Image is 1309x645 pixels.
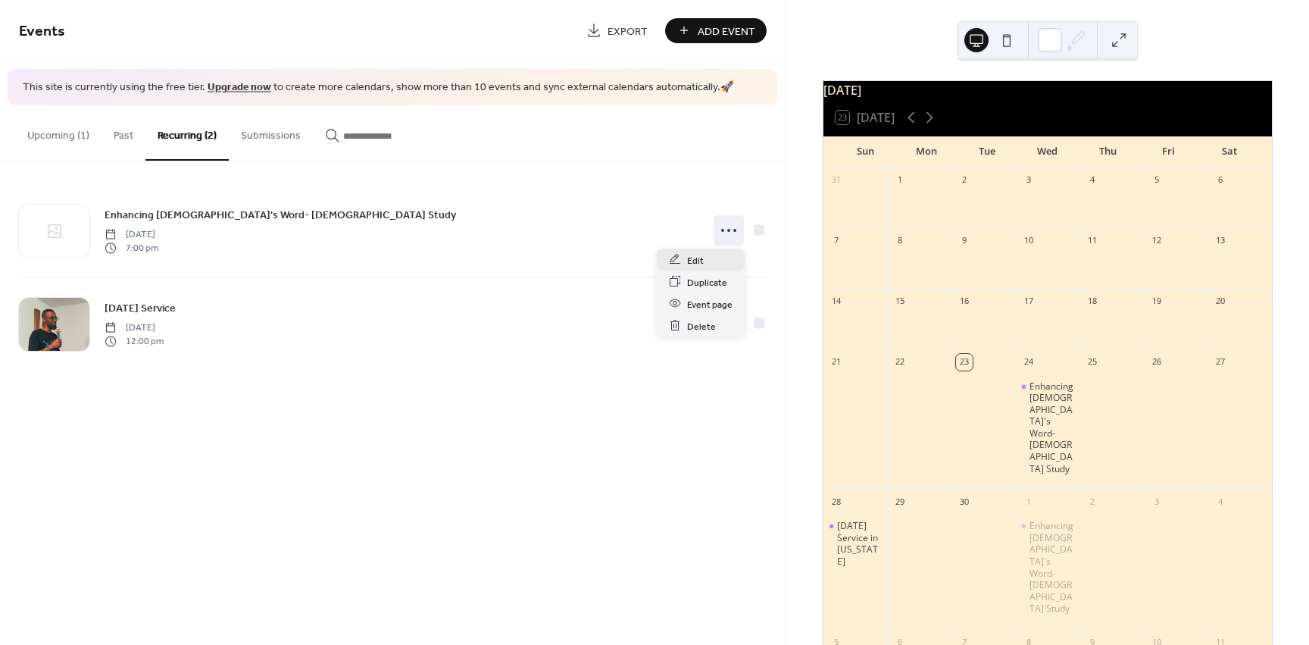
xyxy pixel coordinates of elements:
div: 16 [956,293,973,310]
span: [DATE] Service [105,300,176,316]
button: Add Event [665,18,767,43]
div: 1 [1020,493,1037,510]
span: 12:00 pm [105,335,164,349]
div: 12 [1148,233,1165,249]
div: Enhancing God's Word- Bible Study [1016,520,1080,615]
div: 25 [1084,354,1101,371]
div: 9 [956,233,973,249]
div: 22 [892,354,908,371]
span: Enhancing [DEMOGRAPHIC_DATA]'s Word- [DEMOGRAPHIC_DATA] Study [105,207,456,223]
div: 20 [1212,293,1229,310]
div: 21 [828,354,845,371]
div: 30 [956,493,973,510]
div: 11 [1084,233,1101,249]
span: Export [608,23,648,39]
div: Enhancing [DEMOGRAPHIC_DATA]'s Word- [DEMOGRAPHIC_DATA] Study [1029,380,1074,475]
div: Enhancing God's Word- Bible Study [1016,380,1080,475]
div: 3 [1148,493,1165,510]
div: 27 [1212,354,1229,371]
div: 31 [828,172,845,189]
a: Upgrade now [208,77,271,98]
div: 2 [956,172,973,189]
div: Sat [1199,136,1260,167]
span: Duplicate [687,274,727,290]
span: Edit [687,252,704,268]
div: 2 [1084,493,1101,510]
div: Sunday Service in Kentucky [823,520,888,567]
button: Past [102,105,145,159]
span: [DATE] [105,227,158,241]
div: Fri [1139,136,1199,167]
span: Event page [687,296,733,312]
div: Thu [1078,136,1139,167]
div: 28 [828,493,845,510]
button: Recurring (2) [145,105,229,161]
div: 7 [828,233,845,249]
a: [DATE] Service [105,299,176,317]
div: Wed [1017,136,1078,167]
div: [DATE] Service in [US_STATE] [837,520,882,567]
div: 1 [892,172,908,189]
div: 14 [828,293,845,310]
div: Mon [896,136,957,167]
span: Add Event [698,23,755,39]
span: [DATE] [105,321,164,334]
div: 6 [1212,172,1229,189]
div: 13 [1212,233,1229,249]
div: 23 [956,354,973,371]
span: 7:00 pm [105,242,158,255]
div: 5 [1148,172,1165,189]
div: Sun [836,136,896,167]
div: 18 [1084,293,1101,310]
span: Events [19,17,65,46]
div: 3 [1020,172,1037,189]
a: Export [575,18,659,43]
div: 29 [892,493,908,510]
div: Enhancing [DEMOGRAPHIC_DATA]'s Word- [DEMOGRAPHIC_DATA] Study [1029,520,1074,615]
div: Tue [957,136,1017,167]
div: 8 [892,233,908,249]
div: 24 [1020,354,1037,371]
button: Upcoming (1) [15,105,102,159]
div: 15 [892,293,908,310]
div: 26 [1148,354,1165,371]
div: 19 [1148,293,1165,310]
div: 17 [1020,293,1037,310]
a: Enhancing [DEMOGRAPHIC_DATA]'s Word- [DEMOGRAPHIC_DATA] Study [105,206,456,224]
span: This site is currently using the free tier. to create more calendars, show more than 10 events an... [23,80,733,95]
div: 4 [1212,493,1229,510]
span: Delete [687,318,716,334]
div: [DATE] [823,81,1272,99]
div: 10 [1020,233,1037,249]
div: 4 [1084,172,1101,189]
button: Submissions [229,105,313,159]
